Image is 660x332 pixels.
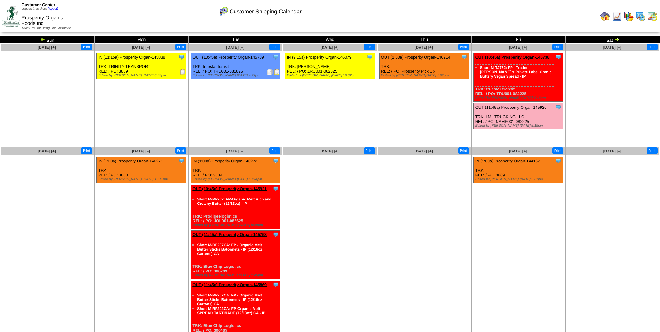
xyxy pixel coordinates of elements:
div: TRK: REL: / PO: Prosperity Pick Up [379,53,469,79]
a: Short M-RF202: FP-Organic Melt Rich and Creamy Butter (12/13oz) - IP [197,197,271,206]
a: OUT (10:45a) Prosperity Organ-145921 [192,186,267,191]
img: ZoRoCo_Logo(Green%26Foil)%20jpg.webp [2,6,20,26]
img: Tooltip [178,158,185,164]
a: Short M-RF207CA: FP - Organic Melt Butter Sticks Batonnets - IP (12/16oz Cartons) CA [197,243,262,256]
div: TRK: Blue Chip Logistics REL: / PO: 306249 [191,231,280,279]
div: Edited by [PERSON_NAME] [DATE] 3:01pm [475,177,563,181]
a: [DATE] [+] [320,45,338,50]
div: TRK: REL: / PO: 3883 [97,157,186,183]
img: Bill of Lading [274,69,280,75]
a: OUT (10:45a) Prosperity Organ-145738 [475,55,550,60]
button: Print [364,147,375,154]
button: Print [81,147,92,154]
a: [DATE] [+] [415,149,433,153]
button: Print [81,44,92,50]
div: TRK: REL: / PO: 3884 [191,157,280,183]
td: Wed [283,36,377,43]
a: [DATE] [+] [509,45,527,50]
td: Sat [565,36,660,43]
img: Tooltip [273,281,279,288]
td: Sun [0,36,95,43]
div: Edited by [PERSON_NAME] [DATE] 10:13pm [98,177,186,181]
div: Edited by [PERSON_NAME] [DATE] 4:16pm [475,96,563,100]
a: IN (1:00a) Prosperity Organ-144167 [475,159,540,163]
td: Mon [95,36,189,43]
button: Print [552,44,563,50]
img: graph.gif [624,11,634,21]
button: Print [364,44,375,50]
button: Print [458,44,469,50]
a: OUT (11:45a) Prosperity Organ-145920 [475,105,547,110]
a: IN (9:15a) Prosperity Organ-146079 [287,55,351,60]
a: Short M-RF207CA: FP - Organic Melt Butter Sticks Batonnets - IP (12/16oz Cartons) CA [197,293,262,306]
img: Tooltip [555,158,561,164]
td: Thu [377,36,471,43]
img: Receiving Document [180,69,186,75]
button: Print [175,147,186,154]
a: [DATE] [+] [132,45,150,50]
button: Print [552,147,563,154]
div: Edited by [PERSON_NAME] [DATE] 10:14pm [192,177,280,181]
img: arrowleft.gif [40,37,45,42]
div: Edited by [PERSON_NAME] [DATE] 6:02pm [98,74,186,77]
a: Short M-TJ762: FP - Trader [PERSON_NAME]'s Private Label Oranic Buttery Vegan Spread - IP [480,65,552,79]
img: calendarprod.gif [636,11,646,21]
a: [DATE] [+] [415,45,433,50]
a: [DATE] [+] [38,45,56,50]
a: [DATE] [+] [226,45,244,50]
span: Logged in as Rcoe [22,7,58,11]
a: [DATE] [+] [226,149,244,153]
span: Thank You for Being Our Customer! [22,26,71,30]
div: TRK: [PERSON_NAME] REL: / PO: ZRC001-082025 [285,53,375,79]
span: Prosperity Organic Foods Inc [22,15,63,26]
a: [DATE] [+] [509,149,527,153]
div: Edited by [PERSON_NAME] [DATE] 3:02pm [381,74,469,77]
img: Tooltip [273,158,279,164]
a: [DATE] [+] [320,149,338,153]
div: Edited by [PERSON_NAME] [DATE] 8:15pm [475,124,563,128]
button: Print [647,147,658,154]
a: (logout) [47,7,58,11]
a: [DATE] [+] [603,149,621,153]
button: Print [458,147,469,154]
div: TRK: LML TRUCKING LLC REL: / PO: NAMP001-082225 [473,103,563,129]
a: IN (1:00a) Prosperity Organ-146271 [98,159,163,163]
button: Print [175,44,186,50]
a: IN (11:15a) Prosperity Organ-145838 [98,55,165,60]
img: arrowright.gif [614,37,619,42]
a: [DATE] [+] [38,149,56,153]
div: Edited by [PERSON_NAME] [DATE] 4:27pm [192,74,280,77]
button: Print [269,147,280,154]
img: calendarinout.gif [648,11,658,21]
div: Edited by [PERSON_NAME] [DATE] 1:45pm [192,273,280,277]
a: OUT (1:00a) Prosperity Organ-146214 [381,55,450,60]
div: TRK: REL: / PO: 3869 [473,157,563,183]
button: Print [647,44,658,50]
a: OUT (10:45a) Prosperity Organ-145739 [192,55,264,60]
img: Tooltip [273,231,279,238]
td: Tue [189,36,283,43]
img: Tooltip [273,185,279,192]
img: Tooltip [273,54,279,60]
img: calendarcustomer.gif [218,7,228,17]
a: [DATE] [+] [603,45,621,50]
div: Edited by [PERSON_NAME] [DATE] 10:32pm [287,74,374,77]
span: Customer Shipping Calendar [230,8,302,15]
div: TRK: Prodigeelogistics REL: / PO: JOL001-082625 [191,185,280,229]
span: Customer Center [22,2,55,7]
img: home.gif [600,11,610,21]
img: Tooltip [555,104,561,110]
a: IN (1:00a) Prosperity Organ-146272 [192,159,257,163]
a: [DATE] [+] [132,149,150,153]
img: Packing Slip [267,69,273,75]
